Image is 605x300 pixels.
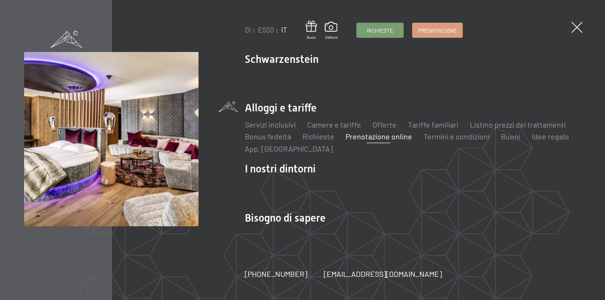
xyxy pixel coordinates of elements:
[307,35,316,40] font: Buoni
[306,21,317,40] a: Buoni
[324,269,442,278] font: [EMAIL_ADDRESS][DOMAIN_NAME]
[532,132,569,141] a: Idee regalo
[258,26,274,34] a: ESSO
[307,120,361,129] a: Camere e tariffe
[281,26,287,34] a: IT
[357,23,403,37] a: Richieste
[24,52,199,226] img: Prenotazioni online all'Hotel Schwarzenstein in Italia
[245,144,333,153] a: App. [GEOGRAPHIC_DATA]
[346,132,412,141] a: Prenotazione online
[245,26,251,34] a: DI
[245,132,291,141] a: Bonus fedeltà
[324,269,442,279] a: [EMAIL_ADDRESS][DOMAIN_NAME]​​
[302,132,334,141] a: Richieste
[245,120,296,129] a: Servizi inclusivi
[423,132,490,141] a: Termini e condizioni
[470,120,566,129] a: Listino prezzi dei trattamenti
[245,269,307,279] a: [PHONE_NUMBER]
[245,269,307,278] font: [PHONE_NUMBER]
[418,27,457,34] font: Prenotazione
[325,22,337,40] a: Galleria
[367,27,393,34] font: Richieste
[408,120,458,129] a: Tariffe familiari
[413,23,462,37] a: Prenotazione
[325,35,337,40] font: Galleria
[372,120,397,129] a: Offerte
[501,132,520,141] a: Buoni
